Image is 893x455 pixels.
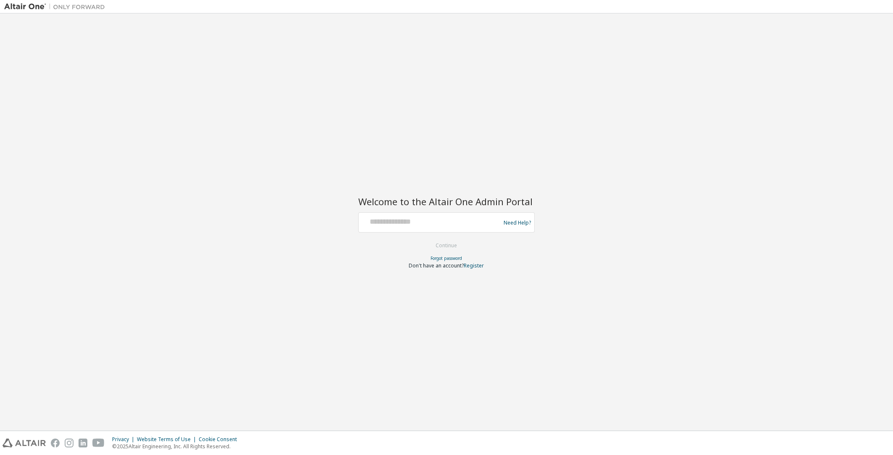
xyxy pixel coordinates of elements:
[464,262,484,269] a: Register
[3,439,46,447] img: altair_logo.svg
[137,436,199,443] div: Website Terms of Use
[199,436,242,443] div: Cookie Consent
[358,196,535,207] h2: Welcome to the Altair One Admin Portal
[79,439,87,447] img: linkedin.svg
[504,222,531,223] a: Need Help?
[4,3,109,11] img: Altair One
[51,439,60,447] img: facebook.svg
[112,436,137,443] div: Privacy
[409,262,464,269] span: Don't have an account?
[92,439,105,447] img: youtube.svg
[65,439,74,447] img: instagram.svg
[112,443,242,450] p: © 2025 Altair Engineering, Inc. All Rights Reserved.
[431,255,462,261] a: Forgot password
